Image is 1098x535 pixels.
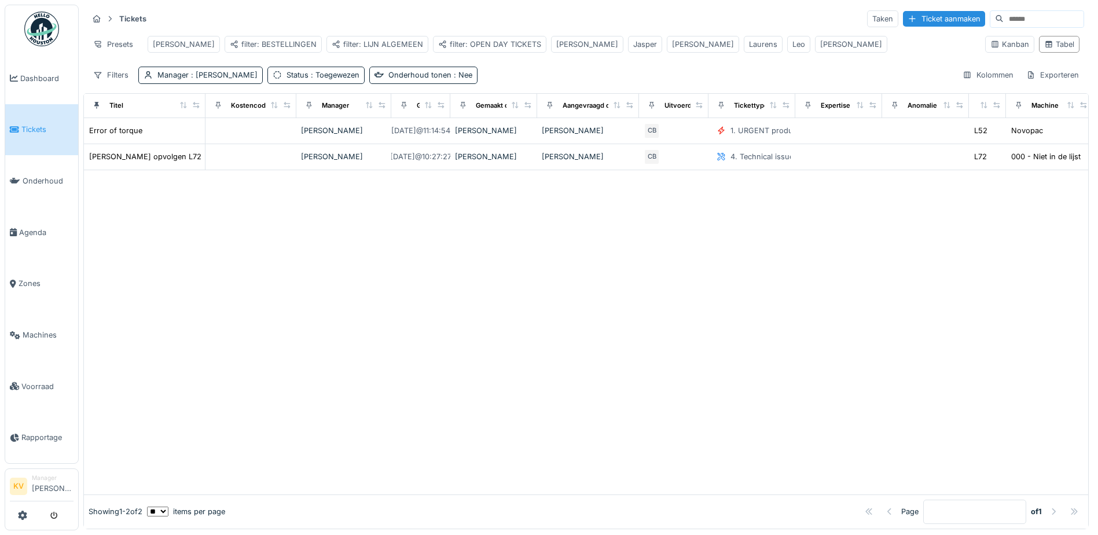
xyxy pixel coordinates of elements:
div: Uitvoerder [664,101,698,111]
div: Jasper [633,39,657,50]
div: [PERSON_NAME] [153,39,215,50]
a: Tickets [5,104,78,156]
div: Kolommen [957,67,1019,83]
div: Aangevraagd door [563,101,620,111]
div: Manager [322,101,349,111]
div: [PERSON_NAME] [455,125,533,136]
div: filter: BESTELLINGEN [230,39,317,50]
span: Zones [19,278,74,289]
strong: Tickets [115,13,151,24]
div: Kostencode [231,101,270,111]
div: [PERSON_NAME] opvolgen L72 [89,151,201,162]
div: Status [287,69,359,80]
div: filter: OPEN DAY TICKETS [438,39,541,50]
div: [PERSON_NAME] [301,125,387,136]
div: Exporteren [1021,67,1084,83]
div: Tabel [1044,39,1074,50]
div: Anomalie [908,101,937,111]
span: : Toegewezen [309,71,359,79]
a: Agenda [5,207,78,258]
div: [PERSON_NAME] [301,151,387,162]
div: Expertise [821,101,850,111]
div: [PERSON_NAME] [455,151,533,162]
div: Gemaakt door [476,101,519,111]
div: [PERSON_NAME] [820,39,882,50]
span: : [PERSON_NAME] [189,71,258,79]
a: KV Manager[PERSON_NAME] [10,474,74,501]
div: [PERSON_NAME] [672,39,734,50]
a: Rapportage [5,412,78,464]
li: KV [10,478,27,495]
a: Zones [5,258,78,310]
div: 000 - Niet in de lijst [1011,151,1081,162]
span: Dashboard [20,73,74,84]
div: Error of torque [89,125,142,136]
div: Tickettype [734,101,768,111]
div: Filters [88,67,134,83]
strong: of 1 [1031,506,1042,517]
div: Presets [88,36,138,53]
div: [PERSON_NAME] [556,39,618,50]
div: Leo [792,39,805,50]
div: Novopac [1011,125,1043,136]
div: filter: LIJN ALGEMEEN [332,39,423,50]
span: Machines [23,329,74,340]
div: [PERSON_NAME] [542,125,634,136]
div: 1. URGENT production line disruption [730,125,863,136]
div: 4. Technical issue [730,151,794,162]
li: [PERSON_NAME] [32,474,74,499]
div: Page [901,506,919,517]
div: L72 [974,151,987,162]
div: Gemaakt op [417,101,454,111]
div: CB [644,149,660,165]
div: Titel [109,101,123,111]
div: L52 [974,125,987,136]
div: Machine [1031,101,1059,111]
a: Dashboard [5,53,78,104]
a: Machines [5,309,78,361]
div: [DATE] @ 10:27:27 [390,151,451,162]
div: Showing 1 - 2 of 2 [89,506,142,517]
span: Agenda [19,227,74,238]
div: [DATE] @ 11:14:54 [391,125,450,136]
div: items per page [147,506,225,517]
a: Voorraad [5,361,78,412]
a: Onderhoud [5,155,78,207]
span: Onderhoud [23,175,74,186]
div: Manager [157,69,258,80]
span: Rapportage [21,432,74,443]
div: Kanban [990,39,1029,50]
span: Tickets [21,124,74,135]
div: Onderhoud tonen [388,69,472,80]
div: CB [644,123,660,139]
div: Ticket aanmaken [903,11,985,27]
span: Voorraad [21,381,74,392]
div: Manager [32,474,74,482]
img: Badge_color-CXgf-gQk.svg [24,12,59,46]
span: : Nee [451,71,472,79]
div: [PERSON_NAME] [542,151,634,162]
div: Laurens [749,39,777,50]
div: Taken [867,10,898,27]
